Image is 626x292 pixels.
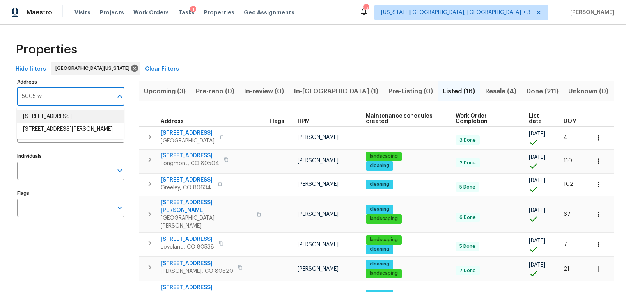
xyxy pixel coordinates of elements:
li: [STREET_ADDRESS][PERSON_NAME] [17,123,124,136]
span: [STREET_ADDRESS] [161,129,215,137]
span: 7 [564,242,567,247]
span: 21 [564,266,569,272]
span: List date [529,113,550,124]
span: [DATE] [529,208,545,213]
span: [PERSON_NAME], CO 80620 [161,267,233,275]
span: [PERSON_NAME] [298,182,339,187]
span: Work Orders [133,9,169,16]
span: Longmont, CO 80504 [161,160,219,167]
span: [GEOGRAPHIC_DATA] [161,137,215,145]
span: DOM [564,119,577,124]
span: Unknown (0) [568,86,609,97]
span: [PERSON_NAME] [298,266,339,272]
span: In-review (0) [244,86,284,97]
span: [DATE] [529,238,545,244]
span: Work Order Completion [456,113,516,124]
label: Individuals [17,154,124,158]
span: Upcoming (3) [144,86,186,97]
span: [DATE] [529,262,545,268]
span: Maestro [27,9,52,16]
div: [GEOGRAPHIC_DATA][US_STATE] [51,62,140,75]
span: [DATE] [529,131,545,137]
span: Listed (16) [442,86,475,97]
button: Hide filters [12,62,49,77]
span: 5 Done [456,184,479,191]
span: landscaping [367,215,401,222]
span: Projects [100,9,124,16]
span: Geo Assignments [244,9,294,16]
span: 67 [564,212,571,217]
span: cleaning [367,181,392,188]
span: [GEOGRAPHIC_DATA][PERSON_NAME] [161,214,252,230]
span: 6 Done [456,214,479,221]
span: Properties [204,9,234,16]
span: 3 Done [456,137,479,144]
span: Greeley, CO 80634 [161,184,213,192]
span: [GEOGRAPHIC_DATA][US_STATE] [55,64,133,72]
span: Done (211) [526,86,559,97]
label: Flags [17,191,124,196]
span: Loveland, CO 80538 [161,243,214,251]
span: 102 [564,182,573,187]
span: [STREET_ADDRESS] [161,260,233,267]
span: Resale (4) [485,86,517,97]
span: Hide filters [16,64,46,74]
span: cleaning [367,246,392,253]
span: [PERSON_NAME] [298,158,339,164]
button: Close [114,91,125,102]
span: 2 Done [456,160,479,166]
span: HPM [298,119,310,124]
span: [STREET_ADDRESS][PERSON_NAME] [161,199,252,214]
span: landscaping [367,153,401,160]
span: [STREET_ADDRESS] [161,235,214,243]
button: Open [114,165,125,176]
span: [US_STATE][GEOGRAPHIC_DATA], [GEOGRAPHIC_DATA] + 3 [381,9,530,16]
span: [PERSON_NAME] [567,9,614,16]
span: 110 [564,158,572,164]
span: landscaping [367,270,401,277]
span: cleaning [367,206,392,213]
span: Pre-Listing (0) [388,86,433,97]
span: [PERSON_NAME] [298,135,339,140]
div: 1 [190,6,196,14]
button: Open [114,202,125,213]
span: Address [161,119,184,124]
span: Clear Filters [145,64,179,74]
span: Properties [16,46,77,53]
span: [DATE] [529,178,545,183]
span: Visits [74,9,90,16]
span: [STREET_ADDRESS] [161,152,219,160]
button: Clear Filters [142,62,182,77]
span: 7 Done [456,267,479,274]
span: In-[GEOGRAPHIC_DATA] (1) [294,86,379,97]
label: Address [17,80,124,84]
span: Pre-reno (0) [195,86,235,97]
span: Tasks [178,10,195,15]
span: [PERSON_NAME] [298,242,339,247]
span: 5 Done [456,243,479,250]
span: Maintenance schedules created [366,113,442,124]
span: 4 [564,135,567,140]
span: [DATE] [529,155,545,160]
input: Search ... [17,87,113,106]
div: 53 [363,5,369,12]
span: [PERSON_NAME] [298,212,339,217]
span: cleaning [367,261,392,267]
span: [STREET_ADDRESS] [161,176,213,184]
span: cleaning [367,162,392,169]
span: landscaping [367,237,401,243]
li: [STREET_ADDRESS] [17,110,124,123]
span: Flags [270,119,284,124]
